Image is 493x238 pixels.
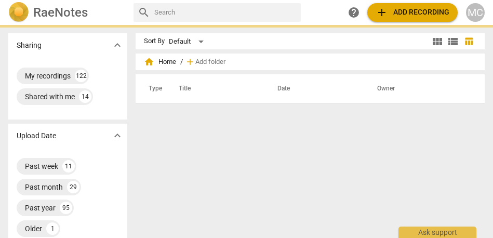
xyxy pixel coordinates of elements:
button: MC [466,3,485,22]
th: Owner [365,74,474,103]
div: Past year [25,203,56,213]
th: Title [166,74,265,103]
span: help [348,6,360,19]
div: My recordings [25,71,71,81]
span: search [138,6,150,19]
span: Home [144,57,176,67]
span: Add recording [376,6,449,19]
h2: RaeNotes [33,5,88,20]
div: Default [169,33,207,50]
div: Past month [25,182,63,192]
div: Sort By [144,37,165,45]
span: add [376,6,388,19]
span: table_chart [464,36,474,46]
div: Shared with me [25,91,75,102]
span: view_module [431,35,444,48]
button: Show more [110,128,125,143]
p: Upload Date [17,130,56,141]
button: List view [445,34,461,49]
div: 14 [79,90,91,103]
div: Past week [25,161,58,171]
button: Tile view [430,34,445,49]
p: Sharing [17,40,42,51]
span: / [180,58,183,66]
span: expand_more [111,129,124,142]
button: Show more [110,37,125,53]
img: Logo [8,2,29,23]
span: view_list [447,35,459,48]
a: Help [344,3,363,22]
div: 11 [62,160,75,173]
input: Search [154,4,297,21]
button: Upload [367,3,458,22]
button: Table view [461,34,476,49]
span: Add folder [195,58,225,66]
div: 1 [46,222,59,235]
th: Date [265,74,365,103]
div: 29 [67,181,79,193]
div: 122 [75,70,87,82]
th: Type [140,74,166,103]
span: add [185,57,195,67]
span: expand_more [111,39,124,51]
div: 95 [60,202,72,214]
div: Older [25,223,42,234]
span: home [144,57,154,67]
a: LogoRaeNotes [8,2,125,23]
div: Ask support [398,227,476,238]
